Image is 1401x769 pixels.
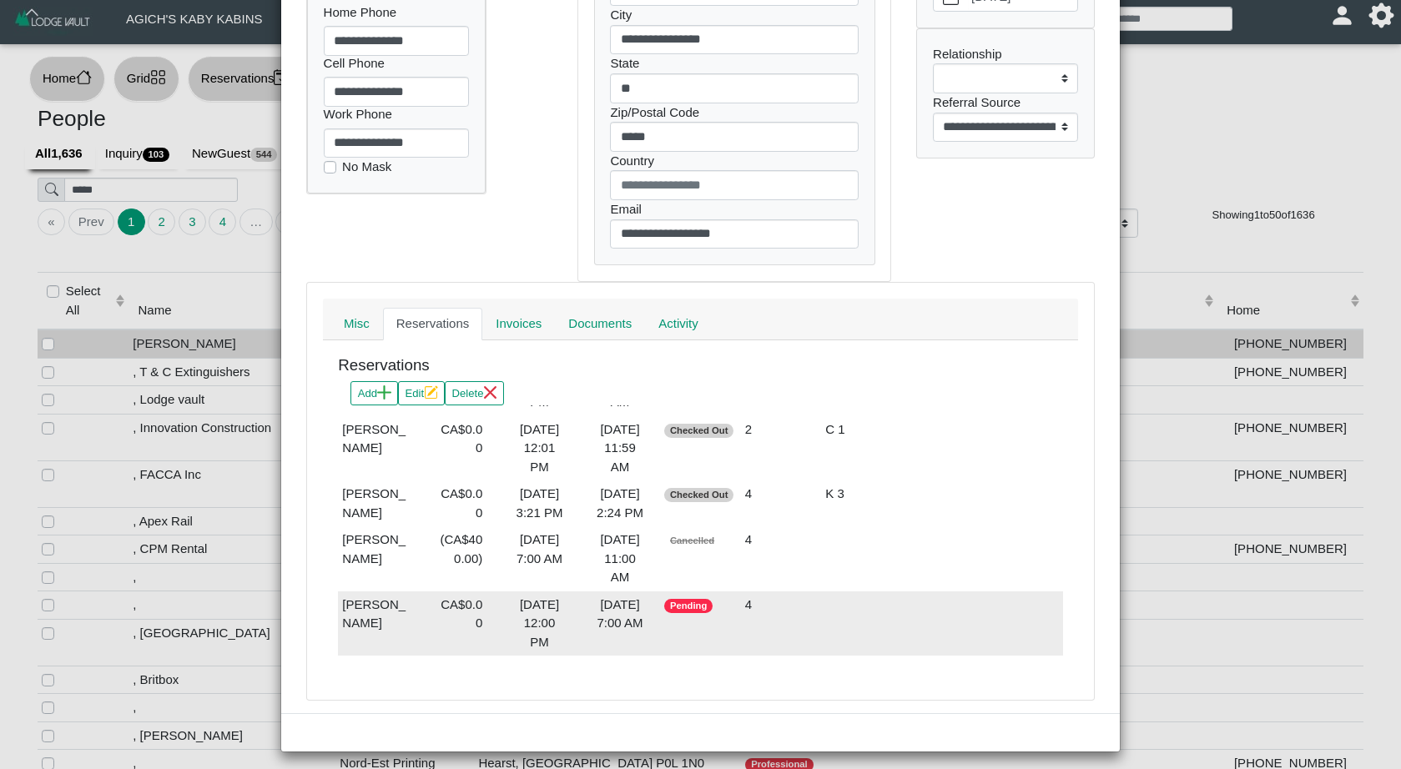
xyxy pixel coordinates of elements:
[423,530,495,568] div: (CA$400.00)
[330,308,383,341] a: Misc
[482,308,555,341] a: Invoices
[584,485,656,522] div: [DATE] 2:24 PM
[423,596,495,633] div: CA$0.00
[741,591,821,656] td: 4
[350,381,398,405] button: Addplus
[398,381,445,405] button: Editpencil square
[503,596,575,652] div: [DATE] 12:00 PM
[338,526,418,591] td: [PERSON_NAME]
[383,308,483,341] a: Reservations
[645,308,712,341] a: Activity
[342,158,391,177] label: No Mask
[741,416,821,481] td: 2
[324,56,470,71] h6: Cell Phone
[423,485,495,522] div: CA$0.00
[584,530,656,587] div: [DATE] 11:00 AM
[917,29,1094,158] div: Relationship Referral Source
[338,480,418,526] td: [PERSON_NAME]
[821,416,901,481] td: C 1
[741,480,821,526] td: 4
[338,416,418,481] td: [PERSON_NAME]
[324,107,470,122] h6: Work Phone
[338,356,429,375] h5: Reservations
[741,526,821,591] td: 4
[584,596,656,633] div: [DATE] 7:00 AM
[424,385,437,399] svg: pencil square
[584,420,656,477] div: [DATE] 11:59 AM
[503,485,575,522] div: [DATE] 3:21 PM
[377,385,391,399] svg: plus
[445,381,504,405] button: Deletex
[503,530,575,568] div: [DATE] 7:00 AM
[423,420,495,458] div: CA$0.00
[324,5,470,20] h6: Home Phone
[503,420,575,477] div: [DATE] 12:01 PM
[483,385,496,399] svg: x
[338,591,418,656] td: [PERSON_NAME]
[821,480,901,526] td: K 3
[555,308,645,341] a: Documents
